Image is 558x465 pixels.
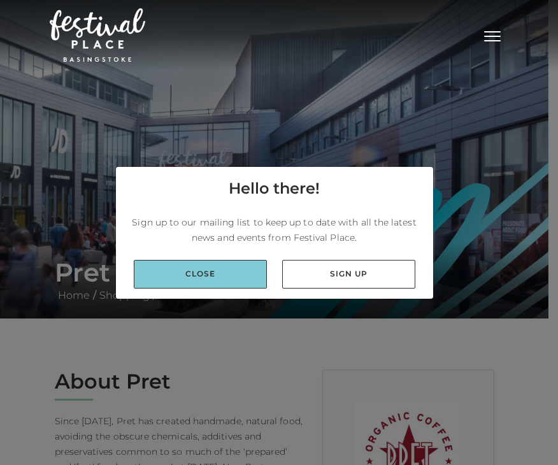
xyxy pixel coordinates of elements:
h4: Hello there! [229,177,320,200]
a: Sign up [282,260,415,289]
p: Sign up to our mailing list to keep up to date with all the latest news and events from Festival ... [126,215,423,245]
a: Close [134,260,267,289]
button: Toggle navigation [476,25,508,44]
img: Festival Place Logo [50,8,145,62]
